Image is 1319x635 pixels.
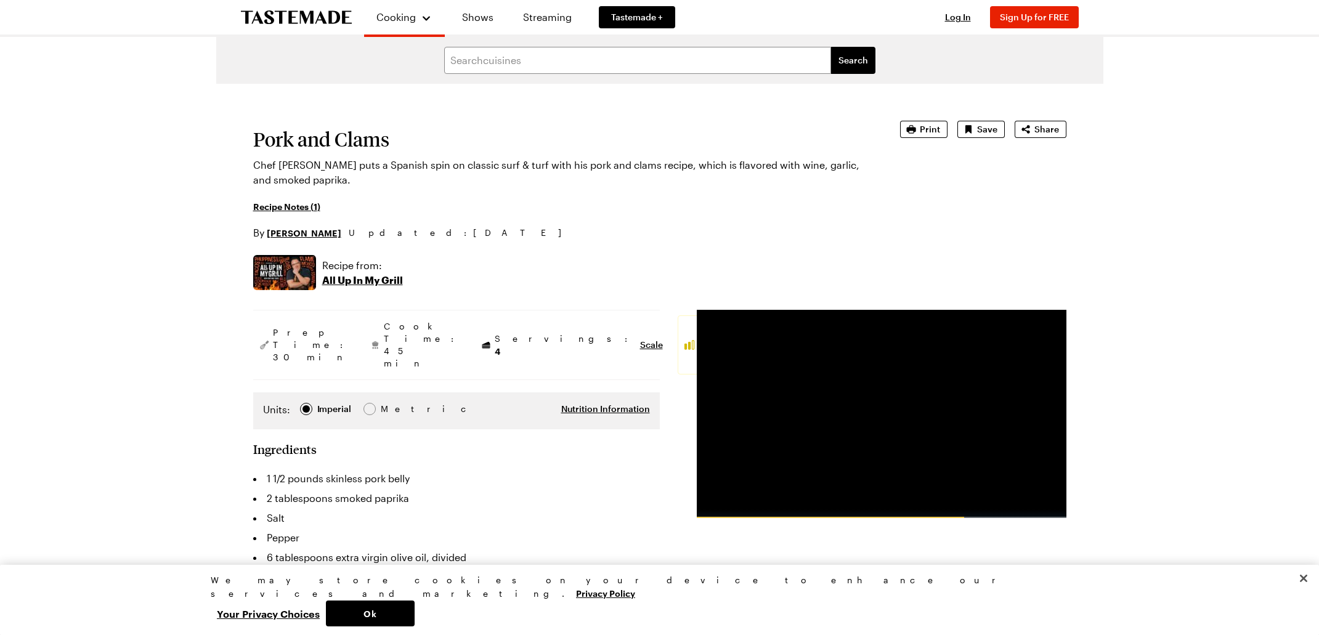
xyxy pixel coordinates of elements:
[253,128,866,150] h1: Pork and Clams
[253,200,320,213] a: Recipe Notes (1)
[211,573,1098,626] div: Privacy
[253,528,660,548] li: Pepper
[838,54,868,67] span: Search
[697,310,1066,518] video-js: Video Player
[933,11,983,23] button: Log In
[376,11,416,23] span: Cooking
[957,121,1005,138] button: Save recipe
[253,508,660,528] li: Salt
[263,402,407,419] div: Imperial Metric
[273,326,349,363] span: Prep Time: 30 min
[322,258,403,273] p: Recipe from:
[253,225,341,240] p: By
[211,573,1098,601] div: We may store cookies on your device to enhance our services and marketing.
[253,488,660,508] li: 2 tablespoons smoked paprika
[317,402,351,416] div: Imperial
[977,123,997,135] span: Save
[495,333,634,358] span: Servings:
[599,6,675,28] a: Tastemade +
[381,402,408,416] span: Metric
[576,587,635,599] a: More information about your privacy, opens in a new tab
[384,320,460,370] span: Cook Time: 45 min
[253,548,660,567] li: 6 tablespoons extra virgin olive oil, divided
[322,258,403,288] a: Recipe from:All Up In My Grill
[990,6,1079,28] button: Sign Up for FREE
[263,402,290,417] label: Units:
[241,10,352,25] a: To Tastemade Home Page
[697,310,1066,518] iframe: Advertisement
[495,345,500,357] span: 4
[1015,121,1066,138] button: Share
[1034,123,1059,135] span: Share
[267,226,341,240] a: [PERSON_NAME]
[253,255,316,290] img: Show where recipe is used
[326,601,415,626] button: Ok
[900,121,948,138] button: Print
[317,402,352,416] span: Imperial
[561,403,650,415] button: Nutrition Information
[381,402,407,416] div: Metric
[640,339,663,351] button: Scale
[920,123,940,135] span: Print
[253,158,866,187] p: Chef [PERSON_NAME] puts a Spanish spin on classic surf & turf with his pork and clams recipe, whi...
[253,442,317,456] h2: Ingredients
[1290,565,1317,592] button: Close
[611,11,663,23] span: Tastemade +
[831,47,875,74] button: filters
[322,273,403,288] p: All Up In My Grill
[253,469,660,488] li: 1 1/2 pounds skinless pork belly
[376,5,432,30] button: Cooking
[1000,12,1069,22] span: Sign Up for FREE
[349,226,574,240] span: Updated : [DATE]
[945,12,971,22] span: Log In
[211,601,326,626] button: Your Privacy Choices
